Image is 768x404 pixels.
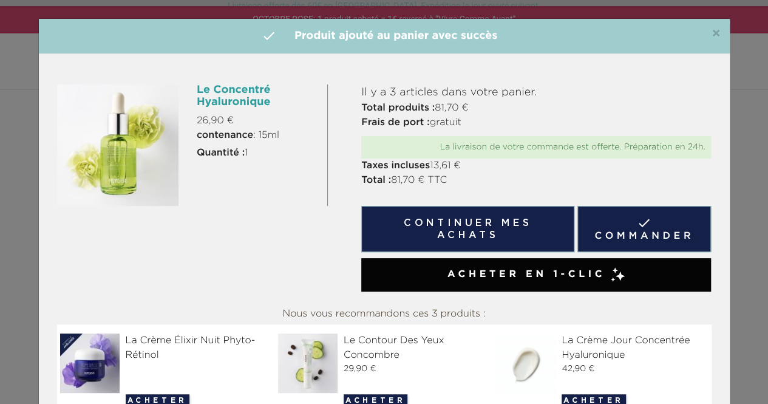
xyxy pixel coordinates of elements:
button: Continuer mes achats [361,206,574,252]
strong: Taxes incluses [361,161,430,171]
img: Le Concentré Hyaluronique [57,84,178,206]
span: : 15ml [197,128,279,143]
a: Commander [577,206,712,252]
div: La livraison de votre commande est offerte. Préparation en 24h. [367,142,705,152]
strong: contenance [197,131,253,140]
p: 81,70 € [361,101,711,115]
div: 29,90 € [278,363,490,375]
div: La Crème Élixir Nuit Phyto-Rétinol [60,334,272,363]
strong: Frais de port : [361,118,429,128]
strong: Quantité : [197,148,245,158]
p: 81,70 € TTC [361,173,711,188]
p: gratuit [361,115,711,130]
i:  [262,29,276,43]
div: Le Contour Des Yeux Concombre [278,334,490,363]
img: Le Contour Des Yeux Concombre [278,334,342,393]
strong: Total : [361,176,391,185]
img: La Crème Élixir Nuit Phyto-Rétinol [60,334,124,393]
h6: Le Concentré Hyaluronique [197,84,318,109]
img: La Crème Jour Concentrée Hyaluronique [496,334,560,393]
p: 13,61 € [361,159,711,173]
span: × [712,27,721,41]
h4: Produit ajouté au panier avec succès [48,28,721,44]
div: La Crème Jour Concentrée Hyaluronique [496,334,708,363]
button: Close [712,27,721,41]
p: 1 [197,146,318,160]
strong: Total produits : [361,103,435,113]
p: 26,90 € [197,114,318,128]
div: Nous vous recommandons ces 3 produits : [57,304,712,324]
p: Il y a 3 articles dans votre panier. [361,84,711,101]
div: 42,90 € [496,363,708,375]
